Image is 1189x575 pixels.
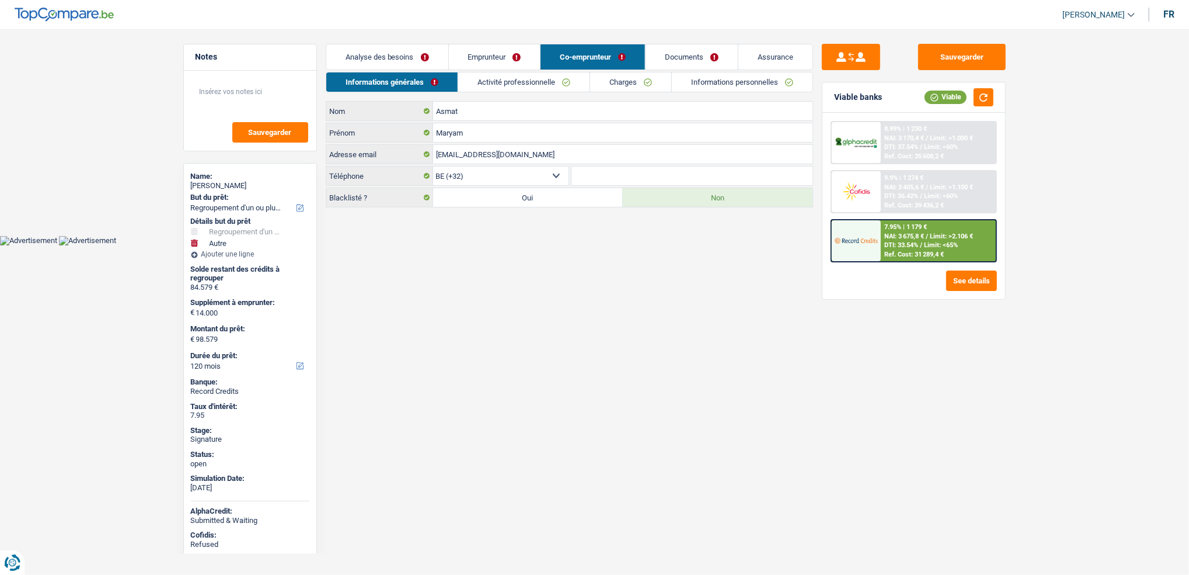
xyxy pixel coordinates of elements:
a: [PERSON_NAME] [1053,5,1135,25]
div: 8.99% | 1 230 € [884,125,927,133]
div: Submitted & Waiting [191,516,309,525]
label: Durée du prêt: [191,351,307,361]
span: Limit: <65% [924,241,958,249]
a: Informations personnelles [672,72,813,92]
label: Prénom [326,123,433,142]
h5: Notes [196,52,305,62]
div: Viable banks [834,92,882,102]
span: Limit: >2.106 € [930,233,973,240]
span: Sauvegarder [249,129,292,136]
span: [PERSON_NAME] [1062,10,1125,20]
span: NAI: 3 170,4 € [884,134,924,142]
label: Blacklisté ? [326,188,433,207]
div: Record Credits [191,387,309,396]
div: 84.579 € [191,283,309,292]
label: Montant du prêt: [191,324,307,334]
a: Co-emprunteur [541,44,645,70]
span: DTI: 37.54% [884,143,918,151]
img: AlphaCredit [835,136,878,150]
div: Ref. Cost: 35 608,2 € [884,153,944,160]
label: Supplément à emprunter: [191,298,307,307]
div: Simulation Date: [191,474,309,483]
div: AlphaCredit: [191,507,309,516]
a: Charges [590,72,671,92]
span: € [191,308,195,317]
a: Emprunteur [449,44,541,70]
span: / [926,233,928,240]
a: Activité professionnelle [458,72,590,92]
div: Ref. Cost: 39 436,2 € [884,202,944,209]
input: 401020304 [571,167,813,185]
a: Documents [646,44,738,70]
span: Limit: >1.100 € [930,183,973,191]
label: But du prêt: [191,193,307,202]
div: Name: [191,172,309,181]
span: / [926,183,928,191]
div: 9.9% | 1 274 € [884,174,923,182]
img: Record Credits [835,230,878,251]
img: Advertisement [59,236,116,245]
span: Limit: <60% [924,192,958,200]
label: Téléphone [326,167,433,185]
span: Limit: <60% [924,143,958,151]
div: fr [1163,9,1174,20]
div: Solde restant des crédits à regrouper [191,265,309,283]
div: Signature [191,435,309,444]
div: [DATE] [191,483,309,493]
button: See details [946,271,997,291]
span: NAI: 3 675,8 € [884,233,924,240]
div: Viable [925,91,967,103]
a: Assurance [738,44,813,70]
a: Analyse des besoins [326,44,448,70]
div: Ref. Cost: 31 289,4 € [884,251,944,258]
span: DTI: 33.54% [884,241,918,249]
span: / [920,192,922,200]
div: 7.95 [191,411,309,420]
span: / [920,143,922,151]
label: Adresse email [326,145,433,164]
div: 7.95% | 1 179 € [884,223,927,231]
span: DTI: 36.42% [884,192,918,200]
span: € [191,335,195,344]
img: TopCompare Logo [15,8,114,22]
img: Cofidis [835,181,878,202]
span: / [926,134,928,142]
button: Sauvegarder [918,44,1006,70]
button: Sauvegarder [232,122,308,143]
div: Ajouter une ligne [191,250,309,258]
div: Stage: [191,426,309,435]
a: Informations générales [326,72,458,92]
div: Détails but du prêt [191,217,309,226]
div: Taux d'intérêt: [191,402,309,411]
div: Refused [191,540,309,549]
span: NAI: 3 405,6 € [884,183,924,191]
div: Banque: [191,377,309,387]
div: Cofidis: [191,531,309,540]
label: Non [623,188,813,207]
div: Status: [191,450,309,459]
div: [PERSON_NAME] [191,181,309,190]
label: Oui [433,188,623,207]
span: / [920,241,922,249]
span: Limit: >1.000 € [930,134,973,142]
div: open [191,459,309,469]
label: Nom [326,102,433,120]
